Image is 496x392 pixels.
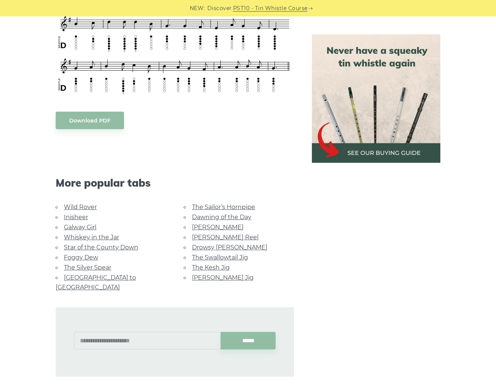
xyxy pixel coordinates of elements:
[207,4,232,13] span: Discover
[233,4,308,13] a: PST10 - Tin Whistle Course
[192,274,254,281] a: [PERSON_NAME] Jig
[192,244,267,251] a: Drowsy [PERSON_NAME]
[64,224,96,231] a: Galway Girl
[64,254,98,261] a: Foggy Dew
[192,264,230,271] a: The Kesh Jig
[64,244,138,251] a: Star of the County Down
[192,254,248,261] a: The Swallowtail Jig
[56,112,124,129] a: Download PDF
[190,4,205,13] span: NEW:
[192,214,251,221] a: Dawning of the Day
[192,203,255,211] a: The Sailor’s Hornpipe
[312,34,440,163] img: tin whistle buying guide
[64,264,111,271] a: The Silver Spear
[64,214,88,221] a: Inisheer
[192,234,258,241] a: [PERSON_NAME] Reel
[56,177,294,189] span: More popular tabs
[64,234,119,241] a: Whiskey in the Jar
[56,274,136,291] a: [GEOGRAPHIC_DATA] to [GEOGRAPHIC_DATA]
[192,224,244,231] a: [PERSON_NAME]
[64,203,97,211] a: Wild Rover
